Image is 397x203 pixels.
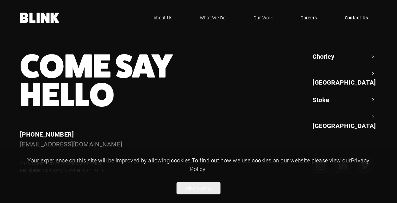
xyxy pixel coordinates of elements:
[20,52,231,110] h3: Come Say Hello
[20,130,74,138] a: [PHONE_NUMBER]
[177,182,220,194] button: Allow cookies
[200,14,226,21] span: What We Do
[300,14,317,21] span: Careers
[244,9,282,27] a: Our Work
[144,9,182,27] a: About Us
[345,14,368,21] span: Contact Us
[291,9,326,27] a: Careers
[191,9,235,27] a: What We Do
[312,69,377,87] a: [GEOGRAPHIC_DATA]
[253,14,273,21] span: Our Work
[312,52,377,61] a: Chorley
[27,157,369,173] span: Your experience on this site will be improved by allowing cookies. To find out how we use cookies...
[312,95,377,104] a: Stoke
[153,14,173,21] span: About Us
[335,9,377,27] a: Contact Us
[312,113,377,130] a: [GEOGRAPHIC_DATA]
[20,140,122,148] a: [EMAIL_ADDRESS][DOMAIN_NAME]
[20,13,60,23] a: Home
